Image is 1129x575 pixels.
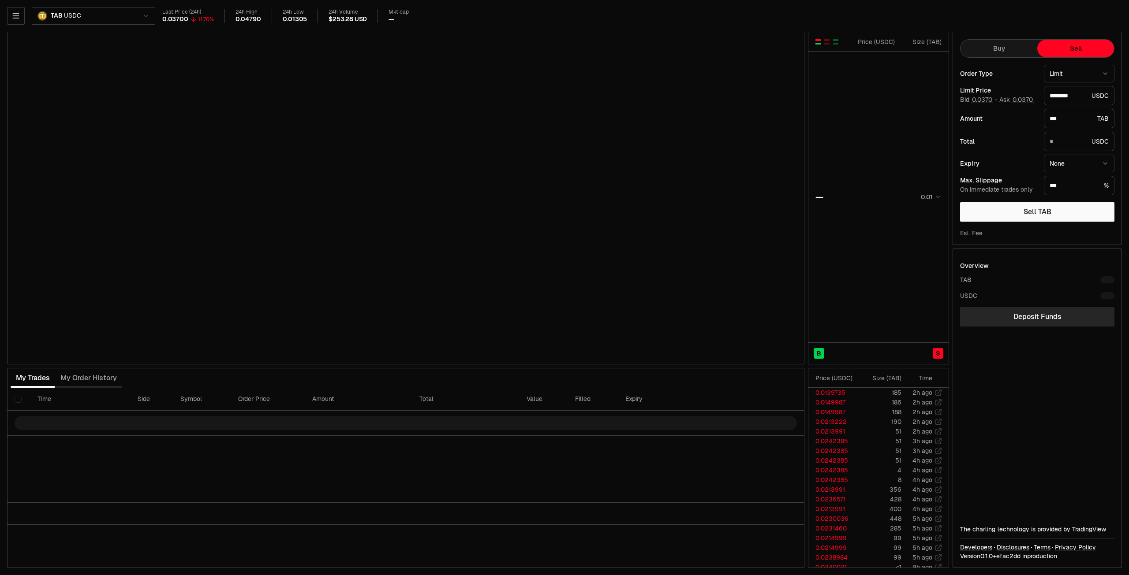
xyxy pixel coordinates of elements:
[912,495,932,503] time: 4h ago
[960,543,992,552] a: Developers
[912,418,932,426] time: 2h ago
[30,388,131,411] th: Time
[902,37,942,46] div: Size ( TAB )
[912,515,932,523] time: 5h ago
[912,476,932,484] time: 4h ago
[283,9,307,15] div: 24h Low
[131,388,173,411] th: Side
[860,523,902,533] td: 285
[912,437,932,445] time: 3h ago
[860,514,902,523] td: 448
[860,533,902,543] td: 99
[1072,525,1106,533] a: TradingView
[231,388,305,411] th: Order Price
[1034,543,1050,552] a: Terms
[912,486,932,493] time: 4h ago
[860,494,902,504] td: 428
[856,37,895,46] div: Price ( USDC )
[808,427,860,436] td: 0.0213991
[912,544,932,552] time: 5h ago
[808,494,860,504] td: 0.0236571
[961,40,1037,57] button: Buy
[198,16,214,23] div: 11.70%
[236,9,261,15] div: 24h High
[51,12,62,20] span: TAB
[960,261,989,270] div: Overview
[55,369,122,387] button: My Order History
[960,96,998,104] span: Bid -
[912,447,932,455] time: 3h ago
[283,15,307,23] div: 0.01305
[64,12,81,20] span: USDC
[329,15,367,23] div: $253.28 USD
[960,87,1037,93] div: Limit Price
[960,70,1037,77] div: Order Type
[860,456,902,465] td: 51
[860,504,902,514] td: 400
[815,191,823,203] div: —
[1055,543,1096,552] a: Privacy Policy
[817,349,821,358] span: B
[860,446,902,456] td: 51
[808,553,860,562] td: 0.0238984
[960,160,1037,167] div: Expiry
[860,436,902,446] td: 51
[808,523,860,533] td: 0.0231460
[960,307,1114,326] a: Deposit Funds
[1012,96,1034,103] button: 0.0370
[808,504,860,514] td: 0.0213991
[960,186,1037,194] div: On immediate trades only
[867,374,901,382] div: Size ( TAB )
[913,563,932,571] time: 8h ago
[960,552,1114,560] div: Version 0.1.0 + in production
[860,417,902,427] td: 190
[412,388,520,411] th: Total
[808,388,860,397] td: 0.0139735
[808,485,860,494] td: 0.0213991
[918,192,942,202] button: 0.01
[860,427,902,436] td: 51
[389,15,394,23] div: —
[912,456,932,464] time: 4h ago
[860,543,902,553] td: 99
[860,397,902,407] td: 186
[236,15,261,23] div: 0.04790
[912,505,932,513] time: 4h ago
[162,15,188,23] div: 0.03700
[912,466,932,474] time: 4h ago
[860,562,902,572] td: <1
[936,349,940,358] span: S
[996,552,1021,560] span: efac2dd0295ed2ec84e5ddeec8015c6aa6dda30b
[11,369,55,387] button: My Trades
[37,11,47,21] img: TAB.png
[960,229,983,237] div: Est. Fee
[960,275,972,284] div: TAB
[1044,132,1114,151] div: USDC
[808,514,860,523] td: 0.0230036
[912,534,932,542] time: 5h ago
[808,397,860,407] td: 0.0149987
[960,115,1037,122] div: Amount
[860,475,902,485] td: 8
[997,543,1029,552] a: Disclosures
[808,562,860,572] td: 0.0240021
[912,389,932,397] time: 2h ago
[1044,155,1114,172] button: None
[1044,109,1114,128] div: TAB
[815,38,822,45] button: Show Buy and Sell Orders
[1044,176,1114,195] div: %
[860,388,902,397] td: 185
[960,138,1037,145] div: Total
[860,485,902,494] td: 356
[832,38,839,45] button: Show Buy Orders Only
[808,465,860,475] td: 0.0242385
[960,202,1114,222] button: Sell TAB
[912,408,932,416] time: 2h ago
[808,543,860,553] td: 0.0214999
[960,291,977,300] div: USDC
[568,388,618,411] th: Filled
[912,398,932,406] time: 2h ago
[912,553,932,561] time: 5h ago
[1044,86,1114,105] div: USDC
[808,407,860,417] td: 0.0149987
